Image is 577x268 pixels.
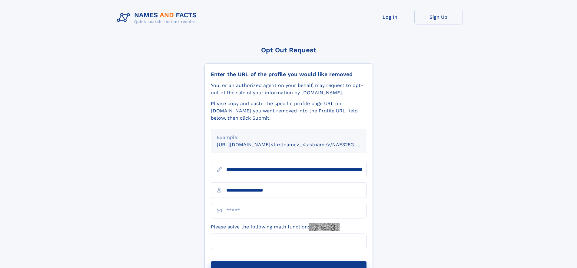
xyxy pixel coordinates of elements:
[217,142,378,147] small: [URL][DOMAIN_NAME]<firstname>_<lastname>/NAF325G-xxxxxxxx
[211,223,340,231] label: Please solve the following math function:
[217,134,360,141] div: Example:
[204,46,373,54] div: Opt Out Request
[211,100,366,122] div: Please copy and paste the specific profile page URL on [DOMAIN_NAME] you want removed into the Pr...
[366,10,414,24] a: Log In
[211,82,366,96] div: You, or an authorized agent on your behalf, may request to opt-out of the sale of your informatio...
[211,71,366,78] div: Enter the URL of the profile you would like removed
[114,10,202,26] img: Logo Names and Facts
[414,10,463,24] a: Sign Up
